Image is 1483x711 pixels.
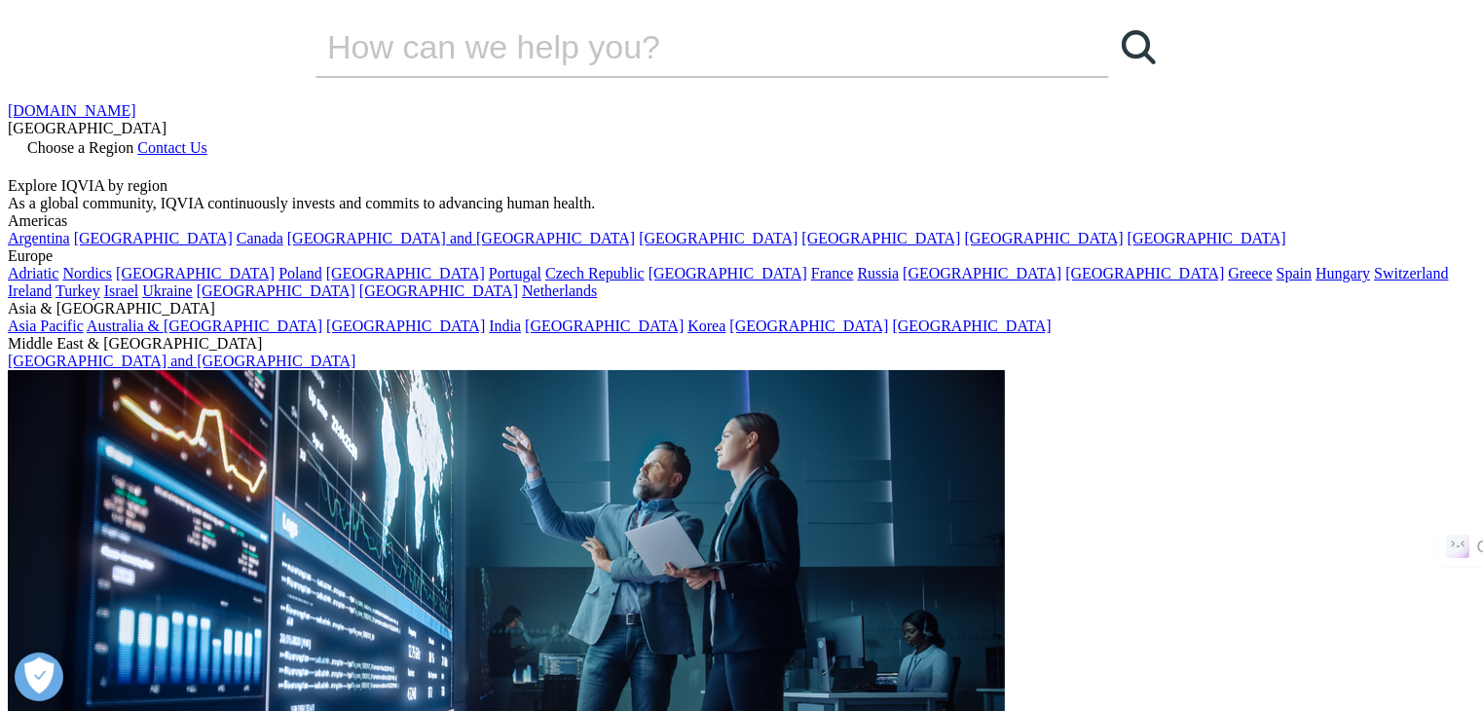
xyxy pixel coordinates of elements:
a: Australia & [GEOGRAPHIC_DATA] [87,318,322,334]
div: Middle East & [GEOGRAPHIC_DATA] [8,335,1475,353]
a: Switzerland [1374,265,1448,281]
span: Choose a Region [27,139,133,156]
div: Explore IQVIA by region [8,177,1475,195]
a: [GEOGRAPHIC_DATA] [359,282,518,299]
a: Nordics [62,265,112,281]
div: As a global community, IQVIA continuously invests and commits to advancing human health. [8,195,1475,212]
a: Adriatic [8,265,58,281]
button: Open Preferences [15,653,63,701]
a: Turkey [56,282,100,299]
a: [GEOGRAPHIC_DATA] [1065,265,1224,281]
a: [GEOGRAPHIC_DATA] [639,230,797,246]
a: Portugal [489,265,541,281]
a: Contact Us [137,139,207,156]
a: [GEOGRAPHIC_DATA] [525,318,684,334]
a: [GEOGRAPHIC_DATA] [116,265,275,281]
a: Ireland [8,282,52,299]
a: Search [1109,18,1168,76]
a: [GEOGRAPHIC_DATA] [893,318,1052,334]
a: Czech Republic [545,265,645,281]
a: [GEOGRAPHIC_DATA] [1128,230,1286,246]
a: [GEOGRAPHIC_DATA] [74,230,233,246]
a: [DOMAIN_NAME] [8,102,136,119]
a: Greece [1228,265,1272,281]
a: India [489,318,521,334]
a: [GEOGRAPHIC_DATA] [326,318,485,334]
a: Spain [1277,265,1312,281]
svg: Search [1122,30,1156,64]
a: France [811,265,854,281]
a: [GEOGRAPHIC_DATA] [197,282,355,299]
a: Asia Pacific [8,318,84,334]
a: Hungary [1316,265,1370,281]
a: Argentina [8,230,70,246]
div: Europe [8,247,1475,265]
div: [GEOGRAPHIC_DATA] [8,120,1475,137]
input: Search [315,18,1054,76]
a: Russia [858,265,900,281]
a: [GEOGRAPHIC_DATA] [801,230,960,246]
a: [GEOGRAPHIC_DATA] [965,230,1124,246]
a: Ukraine [142,282,193,299]
div: Asia & [GEOGRAPHIC_DATA] [8,300,1475,318]
a: [GEOGRAPHIC_DATA] [649,265,807,281]
a: Netherlands [522,282,597,299]
a: [GEOGRAPHIC_DATA] [903,265,1061,281]
div: Americas [8,212,1475,230]
a: Canada [237,230,283,246]
a: [GEOGRAPHIC_DATA] [326,265,485,281]
a: Poland [278,265,321,281]
a: [GEOGRAPHIC_DATA] and [GEOGRAPHIC_DATA] [287,230,635,246]
a: Israel [104,282,139,299]
a: [GEOGRAPHIC_DATA] [729,318,888,334]
a: Korea [687,318,725,334]
a: [GEOGRAPHIC_DATA] and [GEOGRAPHIC_DATA] [8,353,355,369]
